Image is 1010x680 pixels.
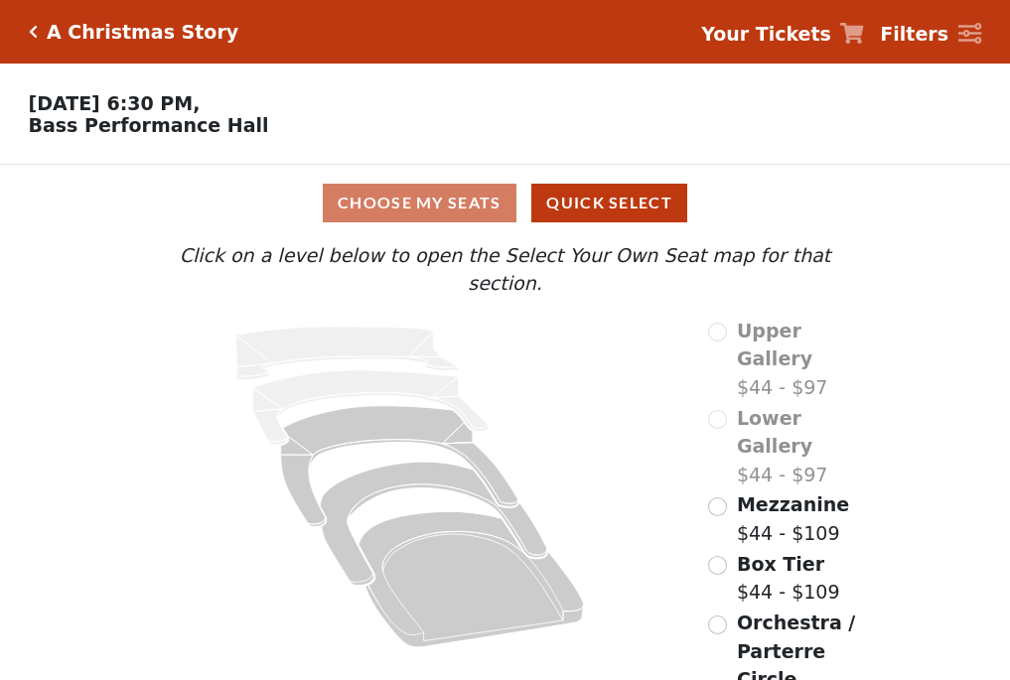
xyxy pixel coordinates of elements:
[531,184,687,222] button: Quick Select
[360,511,585,647] path: Orchestra / Parterre Circle - Seats Available: 205
[880,20,981,49] a: Filters
[737,317,870,402] label: $44 - $97
[701,23,831,45] strong: Your Tickets
[29,25,38,39] a: Click here to go back to filters
[236,327,459,380] path: Upper Gallery - Seats Available: 0
[737,553,824,575] span: Box Tier
[737,320,812,370] span: Upper Gallery
[701,20,864,49] a: Your Tickets
[880,23,948,45] strong: Filters
[737,407,812,458] span: Lower Gallery
[737,550,840,607] label: $44 - $109
[140,241,869,298] p: Click on a level below to open the Select Your Own Seat map for that section.
[737,490,849,547] label: $44 - $109
[737,404,870,489] label: $44 - $97
[737,493,849,515] span: Mezzanine
[253,370,489,445] path: Lower Gallery - Seats Available: 0
[47,21,238,44] h5: A Christmas Story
